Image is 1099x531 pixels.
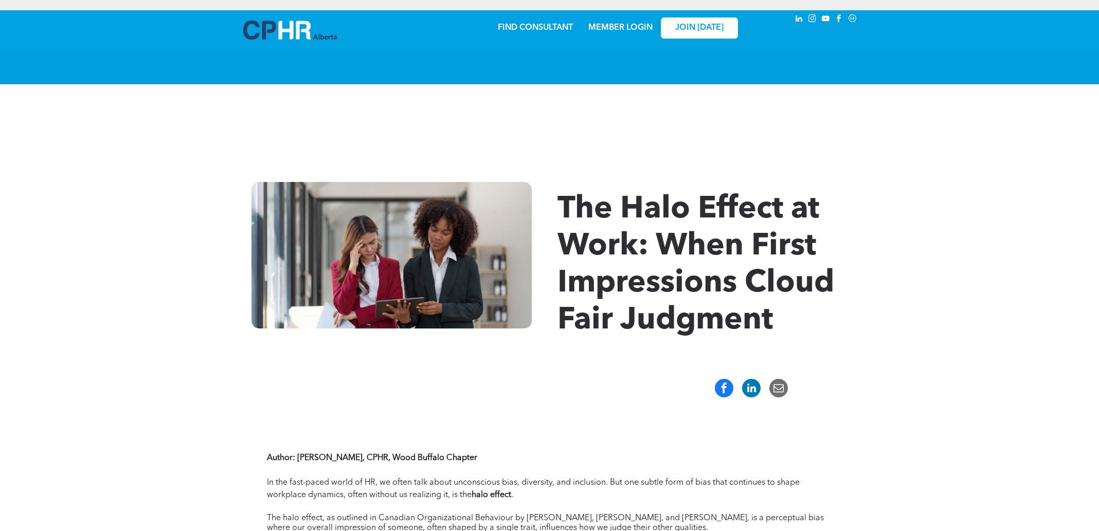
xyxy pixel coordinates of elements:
[293,454,477,462] strong: : [PERSON_NAME], CPHR, Wood Buffalo Chapter
[675,23,724,33] span: JOIN [DATE]
[661,17,738,39] a: JOIN [DATE]
[243,21,337,40] img: A blue and white logo for cp alberta
[794,13,805,27] a: linkedin
[820,13,832,27] a: youtube
[588,24,653,32] a: MEMBER LOGIN
[498,24,573,32] a: FIND CONSULTANT
[267,477,833,501] p: In the fast-paced world of HR, we often talk about unconscious bias, diversity, and inclusion. Bu...
[847,13,858,27] a: Social network
[472,491,511,499] strong: halo effect
[557,194,834,336] span: The Halo Effect at Work: When First Impressions Cloud Fair Judgment
[267,454,293,462] strong: Author
[807,13,818,27] a: instagram
[834,13,845,27] a: facebook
